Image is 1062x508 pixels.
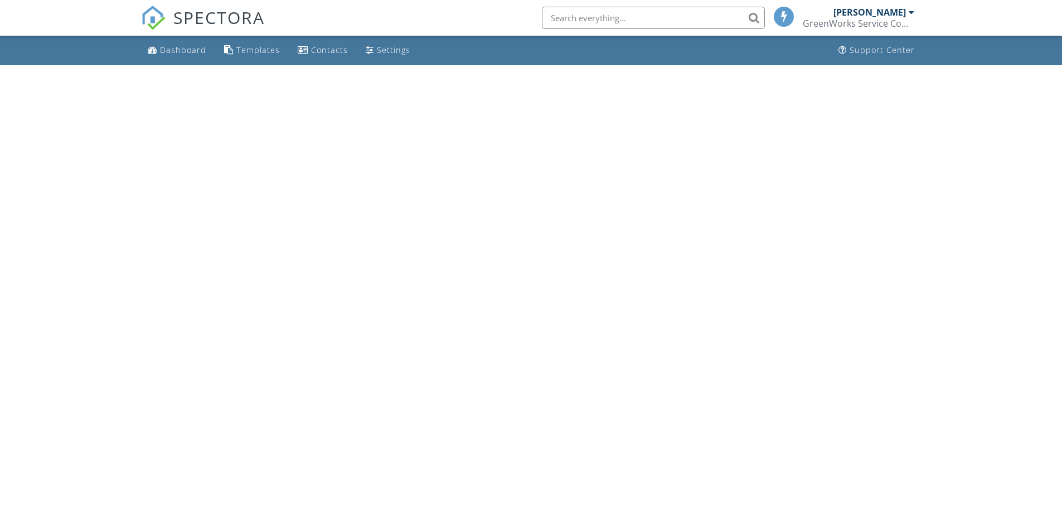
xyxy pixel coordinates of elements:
[141,15,265,38] a: SPECTORA
[803,18,914,29] div: GreenWorks Service Company
[143,40,211,61] a: Dashboard
[542,7,765,29] input: Search everything...
[141,6,166,30] img: The Best Home Inspection Software - Spectora
[850,45,915,55] div: Support Center
[833,7,906,18] div: [PERSON_NAME]
[377,45,410,55] div: Settings
[293,40,352,61] a: Contacts
[220,40,284,61] a: Templates
[834,40,919,61] a: Support Center
[160,45,206,55] div: Dashboard
[361,40,415,61] a: Settings
[236,45,280,55] div: Templates
[173,6,265,29] span: SPECTORA
[311,45,348,55] div: Contacts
